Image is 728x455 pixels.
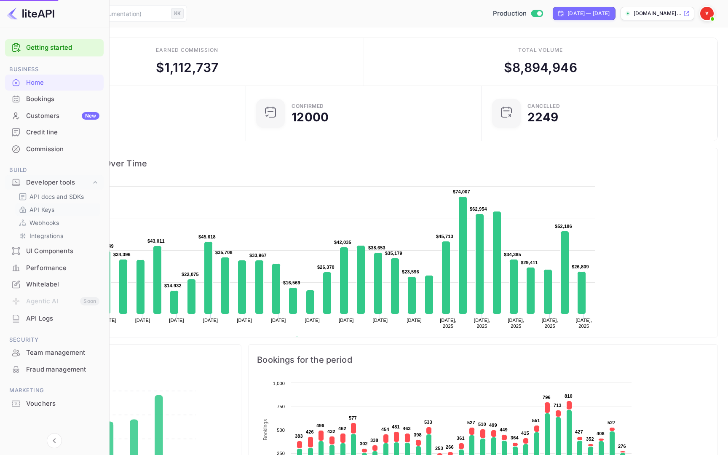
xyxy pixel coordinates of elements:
div: Switch to Sandbox mode [490,9,546,19]
a: API Logs [5,310,104,326]
text: 481 [392,424,400,429]
text: [DATE] [373,318,388,323]
text: $14,932 [164,283,182,288]
span: Security [5,335,104,345]
div: Confirmed [292,104,324,109]
div: Developer tools [26,178,91,187]
div: Whitelabel [5,276,104,293]
text: 500 [277,428,285,433]
div: Developer tools [5,175,104,190]
p: Integrations [29,231,63,240]
text: 415 [521,431,529,436]
a: Integrations [19,231,97,240]
text: 361 [457,436,465,441]
text: $26,370 [317,265,335,270]
a: Getting started [26,43,99,53]
a: API docs and SDKs [19,192,97,201]
text: 499 [489,423,497,428]
text: [DATE], 2025 [440,318,456,329]
text: 750 [277,404,285,409]
div: $ 1,112,737 [156,58,219,77]
text: [DATE], 2025 [474,318,490,329]
div: Customers [26,111,99,121]
text: 462 [338,426,346,431]
div: $ 8,894,946 [504,58,577,77]
text: 510 [478,422,486,427]
a: Whitelabel [5,276,104,292]
text: 266 [446,444,454,450]
p: Webhooks [29,218,59,227]
text: 1,000 [273,381,285,386]
text: 408 [597,431,605,436]
span: Production [493,9,527,19]
text: $35,708 [215,250,233,255]
div: Team management [26,348,99,358]
text: Revenue [302,337,324,343]
div: Integrations [15,230,100,242]
a: Credit line [5,124,104,140]
div: New [82,112,99,120]
text: $52,186 [555,224,572,229]
a: Commission [5,141,104,157]
text: $16,569 [283,280,300,285]
div: Credit line [5,124,104,141]
text: 432 [327,429,335,434]
text: $74,007 [453,189,470,194]
div: 2249 [527,111,559,123]
text: 352 [586,436,594,442]
a: Home [5,75,104,90]
div: Vouchers [5,396,104,412]
p: API Keys [29,205,54,214]
div: Performance [26,263,99,273]
button: Collapse navigation [47,433,62,448]
text: $35,179 [385,251,402,256]
text: $45,618 [198,234,216,239]
div: ⌘K [171,8,184,19]
text: $43,011 [147,238,165,244]
text: [DATE] [339,318,354,323]
text: $62,954 [470,206,487,211]
span: Marketing [5,386,104,395]
a: Bookings [5,91,104,107]
text: 810 [565,393,573,399]
text: $22,075 [182,272,199,277]
div: API docs and SDKs [15,190,100,203]
a: Team management [5,345,104,360]
div: Getting started [5,39,104,56]
div: Earned commission [156,46,218,54]
div: Home [5,75,104,91]
span: Build [5,166,104,175]
text: 527 [467,420,475,425]
text: 398 [414,432,422,437]
div: Home [26,78,99,88]
div: Commission [5,141,104,158]
span: Bookings for the period [257,353,709,367]
text: $23,596 [402,269,419,274]
text: 276 [618,444,626,449]
text: 253 [435,446,443,451]
a: Performance [5,260,104,276]
div: Team management [5,345,104,361]
a: UI Components [5,243,104,259]
text: 427 [575,429,583,434]
a: Vouchers [5,396,104,411]
text: 551 [532,418,540,423]
text: [DATE], 2025 [508,318,524,329]
text: Bookings [262,419,268,441]
div: Click to change the date range period [553,7,615,20]
text: $33,967 [249,253,267,258]
text: [DATE] [305,318,320,323]
text: $38,653 [368,245,385,250]
div: CANCELLED [527,104,560,109]
text: [DATE] [407,318,422,323]
text: 426 [306,429,314,434]
p: API docs and SDKs [29,192,84,201]
text: $45,713 [436,234,453,239]
text: 533 [424,420,432,425]
text: $34,385 [504,252,521,257]
text: 527 [608,420,616,425]
text: $42,035 [334,240,351,245]
div: Fraud management [5,361,104,378]
text: $29,411 [521,260,538,265]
